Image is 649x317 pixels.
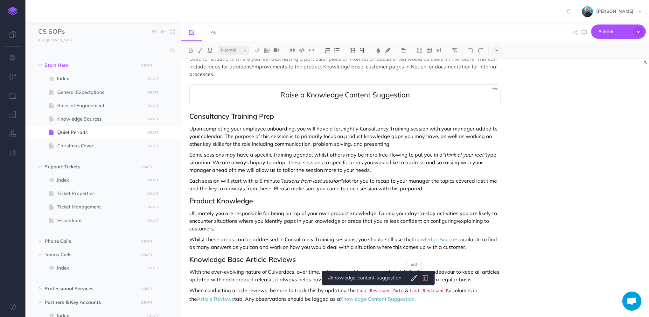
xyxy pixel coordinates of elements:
button: Publish [591,25,646,39]
small: DRAFT [147,104,158,108]
button: DRAFT [139,62,155,69]
h2: Product Knowledge [189,197,501,205]
h2: Knowledge Base Article Reviews [189,256,501,263]
button: DRAFT [145,177,161,184]
small: DRAFT [141,287,152,291]
img: Ordered list button [324,48,330,53]
span: Professional Services [45,285,135,292]
small: DRAFT [147,205,158,209]
img: Create table button [426,48,432,53]
button: DRAFT [139,251,155,258]
p: Whilst these areas can be addressed in Consultancy Training sessions, you should still use the av... [189,236,501,251]
small: DRAFT [141,63,152,67]
span: Index [57,264,143,272]
span: Index [57,75,143,82]
img: Paragraph button [359,48,365,53]
a: Knowledge Sources [412,236,458,243]
span: [PERSON_NAME] [593,8,637,14]
button: DRAFT [139,285,155,292]
a: Knowledge Content Suggestion [340,296,415,302]
input: Search [38,45,166,56]
small: DRAFT [141,239,152,243]
img: Code block button [299,48,305,53]
span: General Expectations [57,88,143,96]
a: Article Reviews [197,296,234,302]
button: DRAFT [145,89,161,96]
img: Blockquote button [290,48,295,53]
img: Italic button [198,48,203,53]
small: DRAFT [147,77,158,81]
span: Index [57,176,143,184]
span: Ticket Management [57,203,143,211]
span: Ticket Properties [57,190,143,197]
em: "lessons from last session" [280,178,342,184]
img: Text background color button [385,48,391,53]
a: [URL][DOMAIN_NAME] [25,37,81,43]
button: DRAFT [145,190,161,197]
img: Inline code button [309,48,314,53]
button: DRAFT [145,129,161,136]
button: DRAFT [145,203,161,211]
span: Start Here [45,61,135,69]
small: DRAFT [141,165,152,169]
p: With the ever-evolving nature of Culverdocs, over time, article content becomes outdated. Whilst ... [189,268,501,283]
p: Used for situations where you feel that having a particular piece of information documented would... [189,55,501,78]
img: Undo [468,48,474,53]
small: [URL][DOMAIN_NAME] [38,38,74,42]
img: Alignment dropdown menu button [401,48,407,53]
span: Phone Calls [45,237,135,245]
img: Unordered list button [334,48,340,53]
p: Each session will start with a 5 minute slot for you to recap to your manager the topics covered ... [189,177,501,192]
img: Redo [478,48,483,53]
small: DRAFT [147,219,158,223]
p: Upon completing your employee onboarding, you will have a fortnightly Consultancy Training sessio... [189,125,501,148]
p: When conducting article reviews, be sure to track this by updating the & columns in the tab. Any ... [189,286,501,303]
img: Clear styles button [452,48,457,53]
small: DRAFT [147,178,158,182]
span: Rules of Engagement [57,102,143,109]
em: "think of your feet" [443,151,485,158]
small: DRAFT [147,144,158,148]
span: Partners & Key Accounts [45,299,135,306]
div: Open chat [622,292,641,311]
img: Bold button [188,48,194,53]
span: Support Tickets [45,163,135,171]
img: Text color button [375,48,381,53]
img: Headings dropdown button [350,48,356,53]
small: DRAFT [147,117,158,121]
small: DRAFT [147,130,158,135]
small: DRAFT [147,90,158,95]
button: DRAFT [145,102,161,109]
img: Callout dropdown menu button [436,48,442,53]
img: Link button [255,48,260,53]
span: Quiet Periods [57,129,143,136]
small: DRAFT [147,192,158,196]
img: logo-mark.svg [8,7,17,16]
button: DRAFT [145,217,161,224]
button: DRAFT [139,299,155,306]
button: DRAFT [145,116,161,123]
code: Last Reviewed By [408,288,453,294]
img: 925838e575eb33ea1a1ca055db7b09b0.jpg [582,6,593,17]
span: Publish [598,27,630,37]
button: DRAFT [139,238,155,245]
code: Last Reviewed Date [356,288,405,294]
span: Escalations [57,217,143,224]
small: DRAFT [147,266,158,270]
button: DRAFT [145,75,161,82]
input: Documentation Name [38,27,113,37]
span: Christmas Cover [57,142,143,150]
small: DRAFT [141,253,152,257]
button: DRAFT [145,264,161,272]
button: DRAFT [145,142,161,150]
img: Add image button [264,48,270,53]
button: DRAFT [139,163,155,171]
p: Ultimately you are responsible for being on top of your own product knowledge. During your day-to... [189,209,501,232]
span: Teams Calls [45,251,135,258]
img: Add video button [274,48,279,53]
img: Underline button [207,48,213,53]
a: #knowledge-content-suggestion [326,274,405,282]
span: Knowledge Sources [57,115,143,123]
h2: Consultancy Training Prep [189,112,501,120]
p: Some sessions may have a specific training agenda, whilst others may be more free-flowing to put ... [189,151,501,174]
